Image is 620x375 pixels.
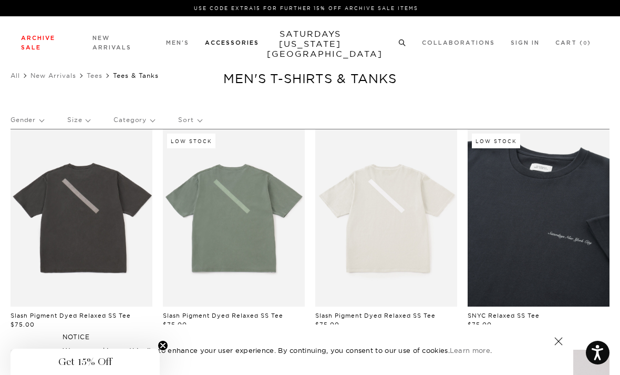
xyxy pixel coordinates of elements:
div: Low Stock [167,134,215,148]
a: Slash Pigment Dyed Relaxed SS Tee [315,312,436,319]
a: Sign In [511,40,540,46]
span: Get 15% Off [58,356,112,368]
a: All [11,72,20,79]
div: Get 15% OffClose teaser [11,349,160,375]
a: Slash Pigment Dyed Relaxed SS Tee [11,312,131,319]
span: Tees & Tanks [113,72,159,79]
a: Accessories [205,40,259,46]
span: $75.00 [11,321,35,328]
button: Close teaser [158,340,168,351]
a: SNYC Relaxed SS Tee [468,312,540,319]
a: Cart (0) [555,40,591,46]
a: New Arrivals [92,35,131,50]
a: Men's [166,40,189,46]
h5: NOTICE [63,332,557,342]
p: Category [113,108,154,132]
a: Tees [87,72,102,79]
a: SATURDAYS[US_STATE][GEOGRAPHIC_DATA] [267,29,354,59]
span: $75.00 [468,321,492,328]
p: Size [67,108,90,132]
p: Sort [178,108,201,132]
p: We use cookies on this site to enhance your user experience. By continuing, you consent to our us... [63,345,520,356]
small: 0 [583,41,587,46]
p: Gender [11,108,44,132]
a: New Arrivals [30,72,76,79]
p: Use Code EXTRA15 for Further 15% Off Archive Sale Items [25,4,587,12]
div: Low Stock [472,134,520,148]
span: $75.00 [315,321,339,328]
span: $75.00 [163,321,187,328]
a: Learn more [450,346,490,354]
a: Collaborations [422,40,495,46]
a: Archive Sale [21,35,55,50]
a: Slash Pigment Dyed Relaxed SS Tee [163,312,283,319]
